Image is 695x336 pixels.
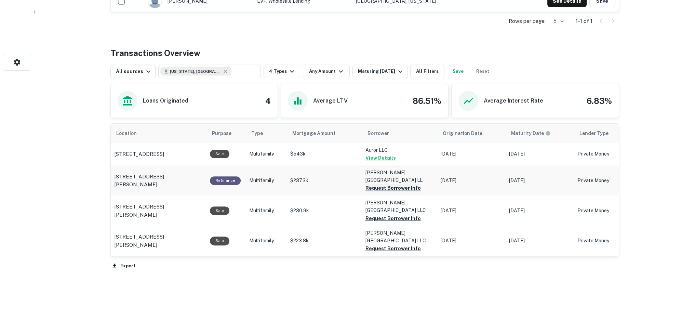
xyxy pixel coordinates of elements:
span: Mortgage Amount [292,129,344,137]
div: scrollable content [111,124,619,256]
button: Any Amount [302,65,350,78]
a: [STREET_ADDRESS][PERSON_NAME] [114,203,203,219]
span: [US_STATE], [GEOGRAPHIC_DATA] [170,68,221,75]
th: Mortgage Amount [287,124,362,143]
div: Maturing [DATE] [358,67,404,76]
p: [PERSON_NAME] [GEOGRAPHIC_DATA] LL [365,169,434,184]
th: Location [111,124,206,143]
button: Save your search to get updates of matches that match your search criteria. [447,65,469,78]
p: Rows per page: [509,17,546,25]
button: Request Borrower Info [365,184,421,192]
p: Auror LLC [365,146,434,154]
p: $543k [290,150,359,158]
p: Multifamily [249,207,283,214]
span: Origination Date [443,129,491,137]
p: [DATE] [441,177,502,184]
button: Maturing [DATE] [352,65,407,78]
h6: Maturity Date [511,130,544,137]
a: [STREET_ADDRESS][PERSON_NAME] [114,233,203,249]
button: Reset [472,65,494,78]
div: All sources [116,67,152,76]
button: Export [110,261,137,271]
div: This loan purpose was for refinancing [210,176,241,185]
h4: 4 [265,95,271,107]
h4: Transactions Overview [110,47,200,59]
p: $237.3k [290,177,359,184]
p: [DATE] [441,150,502,158]
button: All sources [110,65,156,78]
p: $223.8k [290,237,359,244]
p: [PERSON_NAME] [GEOGRAPHIC_DATA] LLC [365,199,434,214]
p: [PERSON_NAME] [GEOGRAPHIC_DATA] LLC [365,229,434,244]
th: Origination Date [437,124,506,143]
p: Multifamily [249,237,283,244]
th: Maturity dates displayed may be estimated. Please contact the lender for the most accurate maturi... [506,124,574,143]
p: [DATE] [441,237,502,244]
p: Private Money [577,237,632,244]
p: Multifamily [249,177,283,184]
div: Sale [210,206,229,215]
p: [DATE] [509,237,571,244]
p: [DATE] [509,150,571,158]
p: [DATE] [441,207,502,214]
h6: Average Interest Rate [484,97,543,105]
p: Private Money [577,150,632,158]
p: Private Money [577,177,632,184]
p: [DATE] [509,177,571,184]
span: Type [251,129,272,137]
th: Purpose [206,124,246,143]
th: Lender Type [574,124,636,143]
button: Request Borrower Info [365,214,421,223]
span: Location [116,129,146,137]
div: Sale [210,237,229,245]
th: Type [246,124,287,143]
a: [STREET_ADDRESS] [114,150,203,158]
h4: 6.83% [587,95,612,107]
iframe: Chat Widget [661,281,695,314]
span: Borrower [367,129,389,137]
h4: 86.51% [413,95,441,107]
p: Private Money [577,207,632,214]
th: Borrower [362,124,437,143]
p: [STREET_ADDRESS] [114,150,164,158]
p: 1–1 of 1 [576,17,592,25]
span: Maturity dates displayed may be estimated. Please contact the lender for the most accurate maturi... [511,130,560,137]
div: Sale [210,150,229,158]
p: Multifamily [249,150,283,158]
h6: Average LTV [313,97,348,105]
span: Lender Type [579,129,609,137]
button: All Filters [410,65,444,78]
button: 4 Types [264,65,299,78]
p: $230.9k [290,207,359,214]
div: 5 [548,16,565,26]
p: [DATE] [509,207,571,214]
div: Maturity dates displayed may be estimated. Please contact the lender for the most accurate maturi... [511,130,551,137]
span: Purpose [212,129,240,137]
button: View Details [365,154,396,162]
button: Request Borrower Info [365,244,421,253]
h6: Loans Originated [143,97,188,105]
a: [STREET_ADDRESS][PERSON_NAME] [114,173,203,189]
